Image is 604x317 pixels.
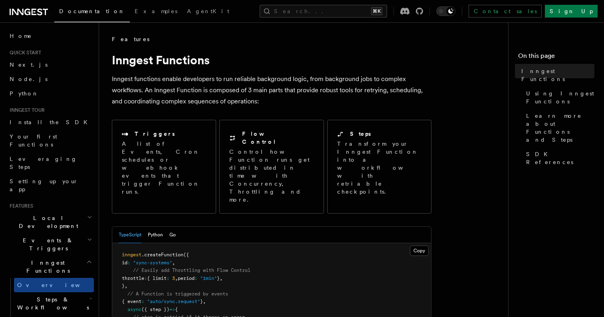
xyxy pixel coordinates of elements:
span: Setting up your app [10,178,78,192]
a: StepsTransform your Inngest Function into a workflow with retriable checkpoints. [327,120,431,214]
button: Search...⌘K [260,5,387,18]
a: Overview [14,278,94,292]
span: Documentation [59,8,125,14]
button: Local Development [6,211,94,233]
a: Setting up your app [6,174,94,196]
a: Examples [130,2,182,22]
span: } [217,275,220,281]
span: Examples [135,8,177,14]
span: async [127,307,141,312]
a: Your first Functions [6,129,94,152]
span: Home [10,32,32,40]
kbd: ⌘K [371,7,382,15]
span: , [125,283,127,289]
span: AgentKit [187,8,229,14]
a: TriggersA list of Events, Cron schedules or webhook events that trigger Function runs. [112,120,216,214]
h2: Steps [350,130,371,138]
span: 3 [172,275,175,281]
span: ({ step }) [141,307,169,312]
span: } [200,299,203,304]
span: Inngest Functions [6,259,86,275]
h2: Triggers [135,130,175,138]
a: Home [6,29,94,43]
span: } [122,283,125,289]
span: , [220,275,223,281]
p: A list of Events, Cron schedules or webhook events that trigger Function runs. [122,140,206,196]
span: Install the SDK [10,119,92,125]
span: Node.js [10,76,48,82]
span: Events & Triggers [6,236,87,252]
button: Python [148,227,163,243]
a: AgentKit [182,2,234,22]
span: Python [10,90,39,97]
a: Inngest Functions [518,64,594,86]
a: Install the SDK [6,115,94,129]
span: : [144,275,147,281]
span: "1min" [200,275,217,281]
span: Leveraging Steps [10,156,77,170]
span: inngest [122,252,141,258]
span: Steps & Workflows [14,295,89,311]
a: Documentation [54,2,130,22]
span: Learn more about Functions and Steps [526,112,594,144]
button: Events & Triggers [6,233,94,256]
span: ({ [183,252,189,258]
p: Transform your Inngest Function into a workflow with retriable checkpoints. [337,140,423,196]
button: TypeScript [119,227,141,243]
a: Using Inngest Functions [523,86,594,109]
span: , [175,275,178,281]
a: Sign Up [545,5,598,18]
a: Python [6,86,94,101]
button: Steps & Workflows [14,292,94,315]
a: Node.js [6,72,94,86]
span: Your first Functions [10,133,57,148]
span: Using Inngest Functions [526,89,594,105]
span: Overview [17,282,99,288]
span: Features [6,203,33,209]
span: Quick start [6,50,41,56]
a: Learn more about Functions and Steps [523,109,594,147]
p: Inngest functions enable developers to run reliable background logic, from background jobs to com... [112,73,431,107]
span: : [167,275,169,281]
a: Leveraging Steps [6,152,94,174]
span: { event [122,299,141,304]
button: Toggle dark mode [436,6,455,16]
h2: Flow Control [242,130,314,146]
span: "auto/sync.request" [147,299,200,304]
span: id [122,260,127,265]
span: "sync-systems" [133,260,172,265]
span: , [172,260,175,265]
span: SDK References [526,150,594,166]
button: Go [169,227,176,243]
h4: On this page [518,51,594,64]
span: => [169,307,175,312]
h1: Inngest Functions [112,53,431,67]
span: { limit [147,275,167,281]
span: , [203,299,206,304]
a: SDK References [523,147,594,169]
span: : [127,260,130,265]
span: throttle [122,275,144,281]
a: Next.js [6,57,94,72]
span: .createFunction [141,252,183,258]
span: // A Function is triggered by events [127,291,228,297]
span: // Easily add Throttling with Flow Control [133,267,250,273]
span: Inngest tour [6,107,45,113]
span: : [141,299,144,304]
a: Contact sales [469,5,542,18]
button: Inngest Functions [6,256,94,278]
p: Control how Function runs get distributed in time with Concurrency, Throttling and more. [229,148,314,204]
span: Features [112,35,149,43]
span: Local Development [6,214,87,230]
span: Next.js [10,61,48,68]
span: Inngest Functions [521,67,594,83]
span: : [195,275,197,281]
span: period [178,275,195,281]
a: Flow ControlControl how Function runs get distributed in time with Concurrency, Throttling and more. [219,120,324,214]
span: { [175,307,178,312]
button: Copy [410,246,429,256]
